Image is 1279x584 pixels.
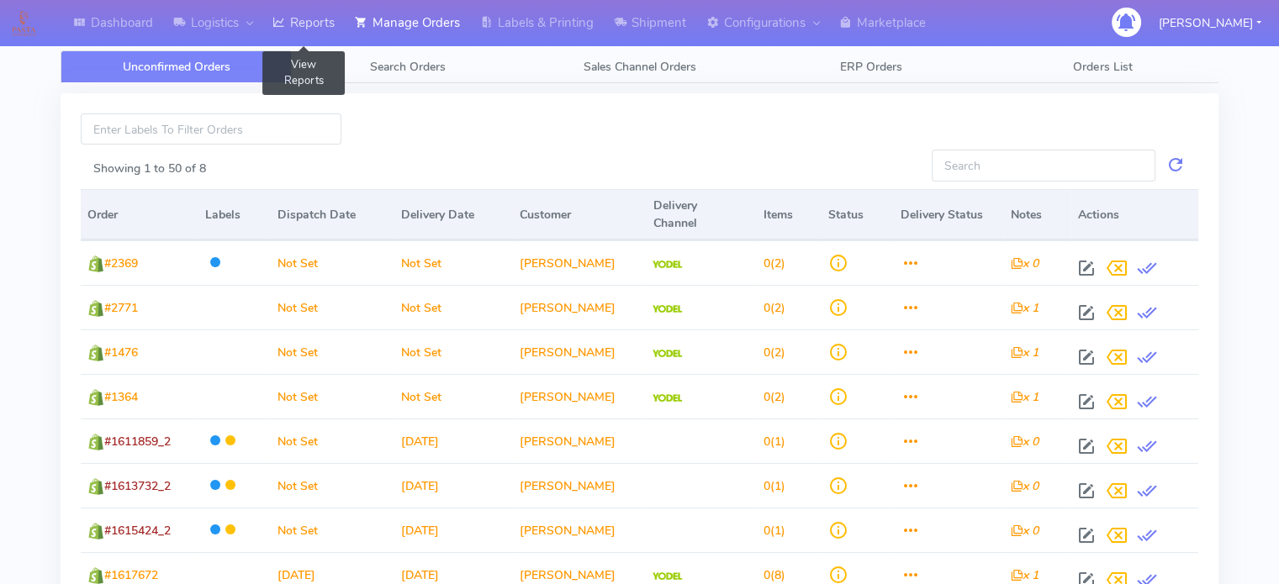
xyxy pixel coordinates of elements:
[894,189,1005,240] th: Delivery Status
[513,240,647,285] td: [PERSON_NAME]
[1071,189,1198,240] th: Actions
[653,260,682,269] img: Yodel
[271,508,395,552] td: Not Set
[1011,389,1039,405] i: x 1
[764,523,785,539] span: (1)
[764,345,770,360] span: 0
[1011,523,1039,539] i: x 0
[764,523,770,539] span: 0
[1146,6,1274,40] button: [PERSON_NAME]
[1011,567,1039,583] i: x 1
[653,350,682,358] img: Yodel
[1011,300,1039,316] i: x 1
[822,189,893,240] th: Status
[764,478,785,494] span: (1)
[271,189,395,240] th: Dispatch Date
[646,189,757,240] th: Delivery Channel
[198,189,270,240] th: Labels
[61,50,1218,83] ul: Tabs
[1011,478,1039,494] i: x 0
[394,374,512,418] td: Not Set
[271,285,395,329] td: Not Set
[764,434,785,450] span: (1)
[271,418,395,463] td: Not Set
[653,394,682,402] img: Yodel
[513,508,647,552] td: [PERSON_NAME]
[81,113,341,145] input: Enter Labels To Filter Orders
[513,285,647,329] td: [PERSON_NAME]
[1011,255,1039,271] i: x 0
[513,418,647,463] td: [PERSON_NAME]
[104,389,138,405] span: #1364
[394,285,512,329] td: Not Set
[1004,189,1070,240] th: Notes
[764,567,785,583] span: (8)
[1011,345,1039,360] i: x 1
[394,463,512,508] td: [DATE]
[394,329,512,374] td: Not Set
[394,240,512,285] td: Not Set
[1011,434,1039,450] i: x 0
[584,59,696,75] span: Sales Channel Orders
[764,389,770,405] span: 0
[764,300,770,316] span: 0
[757,189,822,240] th: Items
[653,572,682,581] img: Yodel
[394,508,512,552] td: [DATE]
[932,150,1155,181] input: Search
[764,389,785,405] span: (2)
[764,478,770,494] span: 0
[764,255,785,271] span: (2)
[764,300,785,316] span: (2)
[513,189,647,240] th: Customer
[764,345,785,360] span: (2)
[513,463,647,508] td: [PERSON_NAME]
[104,567,158,583] span: #1617672
[513,329,647,374] td: [PERSON_NAME]
[513,374,647,418] td: [PERSON_NAME]
[394,418,512,463] td: [DATE]
[271,240,395,285] td: Not Set
[764,434,770,450] span: 0
[81,189,198,240] th: Order
[764,567,770,583] span: 0
[271,463,395,508] td: Not Set
[104,255,138,271] span: #2369
[104,434,171,450] span: #1611859_2
[840,59,902,75] span: ERP Orders
[764,255,770,271] span: 0
[271,374,395,418] td: Not Set
[370,59,446,75] span: Search Orders
[123,59,230,75] span: Unconfirmed Orders
[93,160,206,177] label: Showing 1 to 50 of 8
[104,300,138,316] span: #2771
[104,478,171,494] span: #1613732_2
[653,305,682,313] img: Yodel
[271,329,395,374] td: Not Set
[394,189,512,240] th: Delivery Date
[104,523,171,539] span: #1615424_2
[1073,59,1132,75] span: Orders List
[104,345,138,360] span: #1476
